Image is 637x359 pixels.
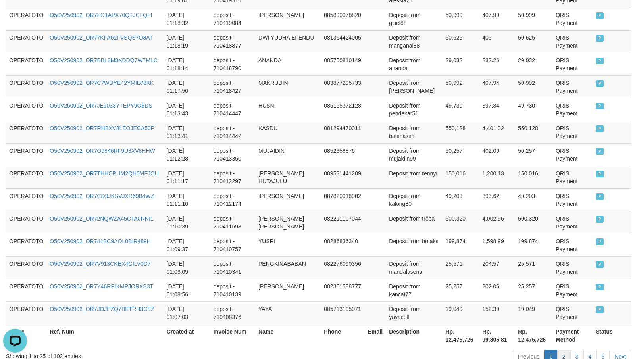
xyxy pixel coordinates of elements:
[479,98,515,121] td: 397.84
[164,30,210,53] td: [DATE] 01:18:19
[386,53,442,75] td: Deposit from ananda
[386,143,442,166] td: Deposit from mujaidin99
[479,188,515,211] td: 393.62
[443,211,479,234] td: 500,320
[443,324,479,347] th: Rp. 12,475,726
[552,166,593,188] td: QRIS Payment
[210,8,255,30] td: deposit - 710419084
[386,211,442,234] td: Deposit from treea
[210,121,255,143] td: deposit - 710414442
[164,75,210,98] td: [DATE] 01:17:50
[596,216,604,223] span: PAID
[596,238,604,245] span: PAID
[443,75,479,98] td: 50,992
[50,238,151,244] a: O50V250902_OR741BC9AOL0BIR489H
[596,148,604,155] span: PAID
[255,98,321,121] td: HUSNI
[46,324,163,347] th: Ref. Num
[479,211,515,234] td: 4,002.56
[552,143,593,166] td: QRIS Payment
[210,75,255,98] td: deposit - 710418427
[386,256,442,279] td: Deposit from mandalasena
[255,143,321,166] td: MUJAIDIN
[596,171,604,177] span: PAID
[515,301,552,324] td: 19,049
[50,148,155,154] a: O50V250902_OR7O9846RF9U3XV8HHW
[515,30,552,53] td: 50,625
[6,30,46,53] td: OPERATOTO
[479,75,515,98] td: 407.94
[321,121,364,143] td: 081294470011
[386,166,442,188] td: Deposit from rennyi
[164,279,210,301] td: [DATE] 01:08:56
[479,256,515,279] td: 204.57
[50,80,154,86] a: O50V250902_OR7C7WDYE42YMILV8KK
[164,121,210,143] td: [DATE] 01:13:41
[479,279,515,301] td: 202.06
[50,35,153,41] a: O50V250902_OR77KFA61FVSQS7O8AT
[6,121,46,143] td: OPERATOTO
[552,30,593,53] td: QRIS Payment
[6,301,46,324] td: OPERATOTO
[443,53,479,75] td: 29,032
[552,121,593,143] td: QRIS Payment
[255,30,321,53] td: DWI YUDHA EFENDU
[552,279,593,301] td: QRIS Payment
[6,234,46,256] td: OPERATOTO
[255,256,321,279] td: PENGKINABABAN
[255,234,321,256] td: YUSRI
[164,324,210,347] th: Created at
[164,8,210,30] td: [DATE] 01:18:32
[321,324,364,347] th: Phone
[6,53,46,75] td: OPERATOTO
[255,279,321,301] td: [PERSON_NAME]
[164,211,210,234] td: [DATE] 01:10:39
[321,256,364,279] td: 082276090356
[479,143,515,166] td: 402.06
[321,98,364,121] td: 085165372128
[443,301,479,324] td: 19,049
[3,3,27,27] button: Open LiveChat chat widget
[210,30,255,53] td: deposit - 710418877
[515,279,552,301] td: 25,257
[255,211,321,234] td: [PERSON_NAME] [PERSON_NAME]
[6,188,46,211] td: OPERATOTO
[386,8,442,30] td: Deposit from gisel88
[443,121,479,143] td: 550,128
[515,143,552,166] td: 50,257
[255,324,321,347] th: Name
[210,166,255,188] td: deposit - 710412297
[210,256,255,279] td: deposit - 710410341
[210,324,255,347] th: Invoice Num
[210,188,255,211] td: deposit - 710412174
[479,166,515,188] td: 1,200.13
[164,166,210,188] td: [DATE] 01:11:17
[164,143,210,166] td: [DATE] 01:12:28
[386,279,442,301] td: Deposit from kancat77
[443,234,479,256] td: 199,874
[443,279,479,301] td: 25,257
[552,75,593,98] td: QRIS Payment
[552,211,593,234] td: QRIS Payment
[6,166,46,188] td: OPERATOTO
[552,98,593,121] td: QRIS Payment
[596,12,604,19] span: PAID
[255,301,321,324] td: YAYA
[596,193,604,200] span: PAID
[50,215,153,222] a: O50V250902_OR72NQWZA45CTA0RNI1
[6,75,46,98] td: OPERATOTO
[552,256,593,279] td: QRIS Payment
[255,8,321,30] td: [PERSON_NAME]
[596,125,604,132] span: PAID
[50,283,153,290] a: O50V250902_OR7Y46RPIKMPJORXS3T
[321,234,364,256] td: 08286836340
[321,53,364,75] td: 085750810149
[210,143,255,166] td: deposit - 710413350
[321,166,364,188] td: 089531441209
[515,75,552,98] td: 50,992
[50,193,154,199] a: O50V250902_OR7CD9JKSVJXR69B4WZ
[321,143,364,166] td: 0852358876
[6,143,46,166] td: OPERATOTO
[443,8,479,30] td: 50,999
[6,98,46,121] td: OPERATOTO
